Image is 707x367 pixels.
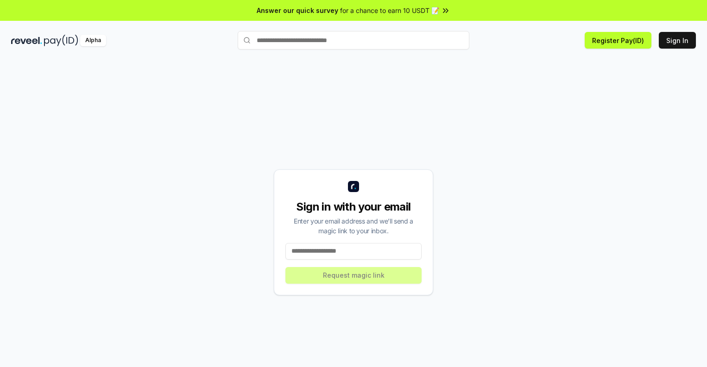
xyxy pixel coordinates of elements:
span: Answer our quick survey [257,6,338,15]
div: Alpha [80,35,106,46]
img: logo_small [348,181,359,192]
span: for a chance to earn 10 USDT 📝 [340,6,439,15]
div: Enter your email address and we’ll send a magic link to your inbox. [285,216,422,236]
div: Sign in with your email [285,199,422,214]
button: Register Pay(ID) [585,32,651,49]
img: reveel_dark [11,35,42,46]
img: pay_id [44,35,78,46]
button: Sign In [659,32,696,49]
